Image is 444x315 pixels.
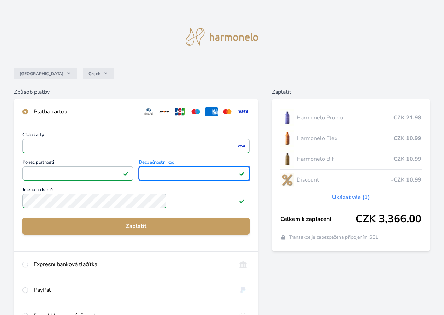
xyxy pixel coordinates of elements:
a: Ukázat vše (1) [332,193,370,202]
img: Platné pole [123,171,128,176]
img: maestro.svg [189,107,202,116]
img: paypal.svg [237,286,250,294]
img: Platné pole [239,198,245,204]
span: Czech [88,71,100,77]
span: -CZK 10.99 [391,176,422,184]
span: Harmonelo Bifi [297,155,393,163]
span: CZK 10.99 [393,155,422,163]
span: Číslo karty [22,133,250,139]
img: Platné pole [239,171,245,176]
button: Zaplatit [22,218,250,235]
span: Bezpečnostní kód [139,160,250,166]
iframe: Iframe pro číslo karty [26,141,246,151]
img: discount-lo.png [280,171,294,189]
span: Discount [297,176,391,184]
iframe: Iframe pro bezpečnostní kód [142,169,247,178]
img: visa [236,143,246,149]
div: Expresní banková tlačítka [34,260,231,269]
img: visa.svg [237,107,250,116]
img: amex.svg [205,107,218,116]
span: Transakce je zabezpečena připojením SSL [289,234,378,241]
img: jcb.svg [173,107,186,116]
iframe: Iframe pro datum vypršení platnosti [26,169,130,178]
img: discover.svg [158,107,171,116]
span: [GEOGRAPHIC_DATA] [20,71,64,77]
input: Jméno na kartěPlatné pole [22,194,166,208]
img: CLEAN_FLEXI_se_stinem_x-hi_(1)-lo.jpg [280,130,294,147]
button: Czech [83,68,114,79]
img: CLEAN_PROBIO_se_stinem_x-lo.jpg [280,109,294,126]
span: Celkem k zaplacení [280,215,356,223]
img: mc.svg [221,107,234,116]
span: CZK 21.98 [393,113,422,122]
span: Zaplatit [28,222,244,230]
span: CZK 3,366.00 [356,213,422,225]
span: CZK 10.99 [393,134,422,143]
h6: Způsob platby [14,88,258,96]
div: Platba kartou [34,107,137,116]
h6: Zaplatit [272,88,430,96]
img: diners.svg [142,107,155,116]
span: Konec platnosti [22,160,133,166]
span: Harmonelo Probio [297,113,393,122]
img: onlineBanking_CZ.svg [237,260,250,269]
span: Jméno na kartě [22,188,250,194]
span: Harmonelo Flexi [297,134,393,143]
img: logo.svg [186,28,259,46]
div: PayPal [34,286,231,294]
button: [GEOGRAPHIC_DATA] [14,68,77,79]
img: CLEAN_BIFI_se_stinem_x-lo.jpg [280,150,294,168]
